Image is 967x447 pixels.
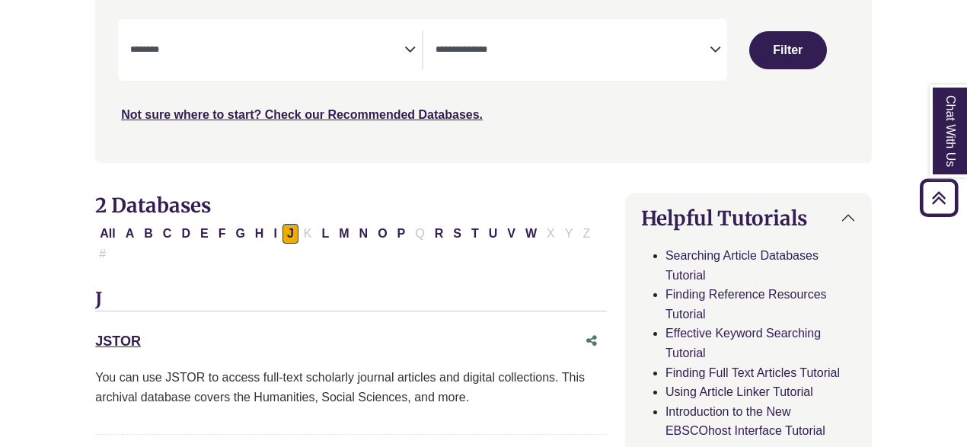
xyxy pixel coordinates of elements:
[95,368,607,407] p: You can use JSTOR to access full-text scholarly journal articles and digital collections. This ar...
[373,224,391,244] button: Filter Results O
[121,108,483,121] a: Not sure where to start? Check our Recommended Databases.
[665,288,827,321] a: Finding Reference Resources Tutorial
[214,224,231,244] button: Filter Results F
[430,224,448,244] button: Filter Results R
[576,327,607,356] button: Share this database
[231,224,249,244] button: Filter Results G
[914,187,963,208] a: Back to Top
[626,194,871,242] button: Helpful Tutorials
[95,226,596,260] div: Alpha-list to filter by first letter of database name
[355,224,373,244] button: Filter Results N
[436,45,710,57] textarea: Search
[484,224,503,244] button: Filter Results U
[521,224,541,244] button: Filter Results W
[334,224,353,244] button: Filter Results M
[448,224,466,244] button: Filter Results S
[130,45,404,57] textarea: Search
[665,249,819,282] a: Searching Article Databases Tutorial
[503,224,520,244] button: Filter Results V
[467,224,483,244] button: Filter Results T
[177,224,195,244] button: Filter Results D
[282,224,298,244] button: Filter Results J
[665,385,813,398] a: Using Article Linker Tutorial
[95,334,141,349] a: JSTOR
[95,224,120,244] button: All
[251,224,269,244] button: Filter Results H
[665,366,840,379] a: Finding Full Text Articles Tutorial
[665,327,821,359] a: Effective Keyword Searching Tutorial
[393,224,410,244] button: Filter Results P
[95,289,607,311] h3: J
[749,31,827,69] button: Submit for Search Results
[665,405,825,438] a: Introduction to the New EBSCOhost Interface Tutorial
[269,224,281,244] button: Filter Results I
[158,224,177,244] button: Filter Results C
[121,224,139,244] button: Filter Results A
[196,224,213,244] button: Filter Results E
[139,224,158,244] button: Filter Results B
[317,224,334,244] button: Filter Results L
[95,193,211,218] span: 2 Databases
